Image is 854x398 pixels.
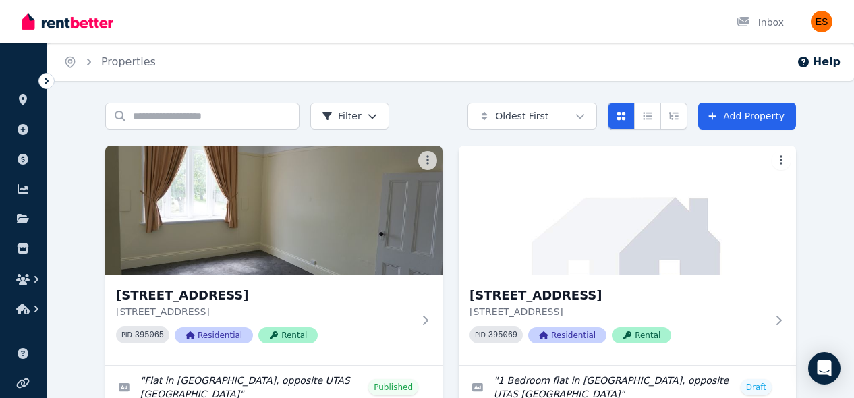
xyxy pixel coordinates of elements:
span: Oldest First [495,109,548,123]
div: Inbox [737,16,784,29]
nav: Breadcrumb [47,43,172,81]
button: Help [797,54,841,70]
span: Residential [175,327,253,343]
span: Rental [612,327,671,343]
img: Unit 1/55 Invermay Rd, Invermay [459,146,796,275]
span: Filter [322,109,362,123]
a: Add Property [698,103,796,130]
a: Unit 2/55 Invermay Rd, Invermay[STREET_ADDRESS][STREET_ADDRESS]PID 395065ResidentialRental [105,146,443,365]
div: View options [608,103,687,130]
button: Oldest First [467,103,597,130]
button: Card view [608,103,635,130]
button: More options [772,151,791,170]
code: 395069 [488,331,517,340]
span: Residential [528,327,606,343]
img: Evangeline Samoilov [811,11,832,32]
button: Compact list view [634,103,661,130]
a: Properties [101,55,156,68]
img: RentBetter [22,11,113,32]
h3: [STREET_ADDRESS] [469,286,766,305]
small: PID [475,331,486,339]
p: [STREET_ADDRESS] [469,305,766,318]
img: Unit 2/55 Invermay Rd, Invermay [105,146,443,275]
button: Expanded list view [660,103,687,130]
p: [STREET_ADDRESS] [116,305,413,318]
button: Filter [310,103,389,130]
button: More options [418,151,437,170]
span: Rental [258,327,318,343]
a: Unit 1/55 Invermay Rd, Invermay[STREET_ADDRESS][STREET_ADDRESS]PID 395069ResidentialRental [459,146,796,365]
div: Open Intercom Messenger [808,352,841,385]
code: 395065 [135,331,164,340]
h3: [STREET_ADDRESS] [116,286,413,305]
small: PID [121,331,132,339]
